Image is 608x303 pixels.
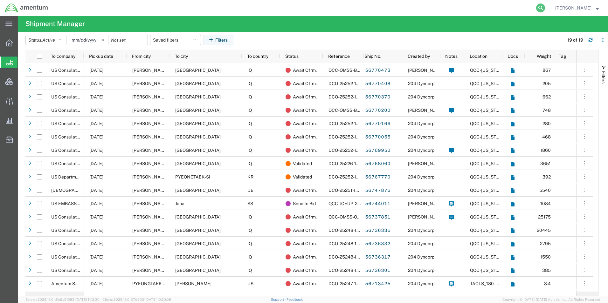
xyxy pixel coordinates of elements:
span: IQ [247,214,252,219]
span: Ray Cheatteam [408,68,444,73]
span: 204 Dyncorp [408,228,434,233]
span: Status [285,54,299,59]
span: 25175 [538,214,551,219]
span: Irving [132,134,169,139]
span: Baghdad [175,254,221,259]
span: 392 [542,174,551,179]
span: Baghdad [175,214,221,219]
span: QCC-JCEUP-25251-0001 [328,201,380,206]
span: Baghdad [175,134,221,139]
span: Baghdad [175,81,221,86]
span: US [247,281,253,286]
span: DCO-25252-167987 [328,81,370,86]
a: 56770055 [365,132,391,142]
div: 19 of 19 [567,37,583,44]
a: 56770408 [365,79,391,89]
span: Copyright © [DATE]-[DATE] Agistix Inc., All Rights Reserved [502,297,600,302]
span: Irving [132,214,169,219]
a: 56770473 [365,65,391,76]
span: 1550 [540,254,551,259]
span: IQ [247,121,252,126]
span: Baghdad [175,268,221,273]
span: IQ [247,254,252,259]
span: Tag [559,54,566,59]
span: PYEONGTAEK-SI [175,174,210,179]
span: 09/09/2025 [89,161,103,166]
span: QCC-Texas [470,214,505,219]
span: Baghdad [175,108,221,113]
span: DCO-25251-167904 [328,188,370,193]
span: DCO-25248-167839 [328,228,370,233]
span: Ray Cheatteam [408,214,444,219]
span: Irving [132,188,169,193]
span: Jason Martin [408,161,444,166]
span: 204 Dyncorp [408,148,434,153]
span: Irving [132,228,169,233]
span: IQ [247,228,252,233]
a: 56736317 [365,252,391,262]
span: Irving [132,254,169,259]
span: Await Cfrm. [293,90,317,104]
span: 5540 [539,188,551,193]
img: logo [4,3,48,13]
span: US Consulate General [51,121,96,126]
span: QCC-Texas [470,148,505,153]
span: 09/10/2025 [89,148,103,153]
span: 09/09/2025 [89,281,103,286]
span: US Consulate General [51,68,96,73]
span: 205 [542,81,551,86]
button: Status:Active [25,35,66,45]
span: Await Cfrm. [293,237,317,250]
span: Juba [175,201,184,206]
span: Pickup date [89,54,113,59]
span: 09/10/2025 [89,68,103,73]
span: 204 Dyncorp [408,81,434,86]
span: Await Cfrm. [293,277,317,290]
span: Await Cfrm. [293,77,317,90]
span: Await Cfrm. [293,64,317,77]
span: US Consulate General [51,161,96,166]
span: QCC-Texas [470,228,505,233]
span: 204 Dyncorp [408,134,434,139]
span: IQ [247,148,252,153]
button: [PERSON_NAME] [555,4,599,12]
span: Baghdad [175,161,221,166]
span: US Consulate General [51,94,96,99]
button: Filters [203,35,233,45]
span: 09/05/2025 [89,254,103,259]
span: Await Cfrm. [293,264,317,277]
span: 09/09/2025 [89,121,103,126]
span: 468 [542,134,551,139]
a: 56769950 [365,145,391,156]
span: Await Cfrm. [293,144,317,157]
span: QCC-Texas [470,121,505,126]
span: 09/09/2025 [89,134,103,139]
span: 2795 [540,241,551,246]
span: QCC-Texas [470,241,505,246]
span: 204 Dyncorp [408,281,434,286]
span: [DATE] 10:20:09 [145,298,171,301]
span: 3.4 [544,281,551,286]
span: 09/09/2025 [89,174,103,179]
span: 662 [542,94,551,99]
span: Await Cfrm. [293,184,317,197]
span: QCC-Texas [470,254,505,259]
span: QCC-OMSS-BATCH18-UN3 [328,68,385,73]
span: SS [247,201,253,206]
span: 867 [542,68,551,73]
span: QCC-Texas [470,161,505,166]
span: Irving [132,201,169,206]
input: Not set [108,35,148,45]
span: US Consulate General [51,268,96,273]
span: QCC-Texas [470,268,505,273]
span: 1084 [540,201,551,206]
span: Baghdad [175,94,221,99]
span: US Consulate General [51,228,96,233]
span: US Department of Defense [51,174,107,179]
span: Irving [132,94,169,99]
a: 56737851 [365,212,391,222]
span: US Consulate General [51,241,96,246]
span: QCC-Texas [470,201,505,206]
span: IQ [247,94,252,99]
span: Location [470,54,487,59]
